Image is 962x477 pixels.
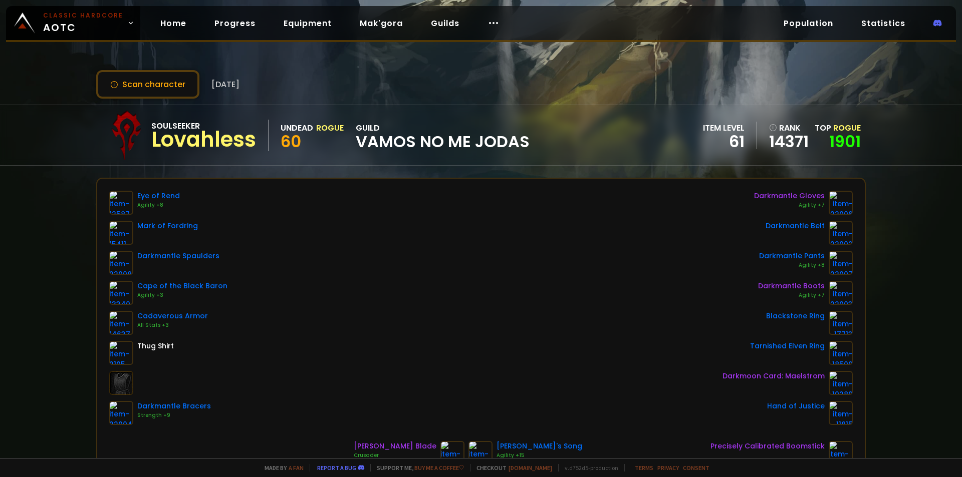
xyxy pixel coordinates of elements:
[109,191,133,215] img: item-12587
[509,464,552,471] a: [DOMAIN_NAME]
[259,464,304,471] span: Made by
[769,122,809,134] div: rank
[829,371,853,395] img: item-19289
[151,132,256,147] div: Lovahless
[206,13,264,34] a: Progress
[758,281,825,291] div: Darkmantle Boots
[211,78,239,91] span: [DATE]
[815,122,861,134] div: Top
[109,401,133,425] img: item-22004
[657,464,679,471] a: Privacy
[754,201,825,209] div: Agility +7
[109,281,133,305] img: item-13340
[109,341,133,365] img: item-2105
[829,341,853,365] img: item-18500
[769,134,809,149] a: 14371
[759,261,825,269] div: Agility +8
[96,70,199,99] button: Scan character
[316,122,344,134] div: Rogue
[710,441,825,451] div: Precisely Calibrated Boomstick
[754,191,825,201] div: Darkmantle Gloves
[352,13,411,34] a: Mak'gora
[276,13,340,34] a: Equipment
[497,441,608,451] div: [PERSON_NAME]'s Song
[766,311,825,321] div: Blackstone Ring
[137,311,208,321] div: Cadaverous Armor
[354,441,436,451] div: [PERSON_NAME] Blade
[829,221,853,245] img: item-22002
[6,6,140,40] a: Classic HardcoreAOTC
[137,191,180,201] div: Eye of Rend
[497,451,608,459] div: Agility +15
[137,201,180,209] div: Agility +8
[137,291,227,299] div: Agility +3
[109,251,133,275] img: item-22008
[468,441,493,465] img: item-15806
[354,451,436,459] div: Crusader
[281,130,301,153] span: 60
[703,134,745,149] div: 61
[558,464,618,471] span: v. d752d5 - production
[829,281,853,305] img: item-22003
[137,221,198,231] div: Mark of Fordring
[43,11,123,35] span: AOTC
[470,464,552,471] span: Checkout
[776,13,841,34] a: Population
[356,134,530,149] span: Vamos no me jodas
[137,411,211,419] div: Strength +9
[853,13,913,34] a: Statistics
[767,401,825,411] div: Hand of Justice
[137,321,208,329] div: All Stats +3
[281,122,313,134] div: Undead
[137,401,211,411] div: Darkmantle Bracers
[109,221,133,245] img: item-15411
[109,311,133,335] img: item-14637
[829,401,853,425] img: item-11815
[829,311,853,335] img: item-17713
[723,371,825,381] div: Darkmoon Card: Maelstrom
[440,441,464,465] img: item-2244
[829,251,853,275] img: item-22007
[43,11,123,20] small: Classic Hardcore
[414,464,464,471] a: Buy me a coffee
[703,122,745,134] div: item level
[289,464,304,471] a: a fan
[151,120,256,132] div: Soulseeker
[152,13,194,34] a: Home
[758,291,825,299] div: Agility +7
[137,341,174,351] div: Thug Shirt
[317,464,356,471] a: Report a bug
[750,341,825,351] div: Tarnished Elven Ring
[833,122,861,134] span: Rogue
[370,464,464,471] span: Support me,
[356,122,530,149] div: guild
[759,251,825,261] div: Darkmantle Pants
[423,13,467,34] a: Guilds
[829,191,853,215] img: item-22006
[137,281,227,291] div: Cape of the Black Baron
[137,251,219,261] div: Darkmantle Spaulders
[635,464,653,471] a: Terms
[829,130,861,153] a: 1901
[766,221,825,231] div: Darkmantle Belt
[829,441,853,465] img: item-2100
[683,464,709,471] a: Consent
